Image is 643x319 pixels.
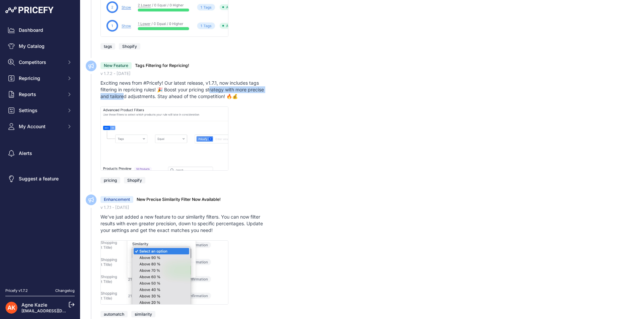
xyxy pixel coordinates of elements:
nav: Sidebar [5,24,75,280]
div: v 1.7.1 - [DATE] [100,205,638,211]
div: Pricefy v1.7.2 [5,288,28,294]
span: pricing [100,177,120,183]
button: Repricing [5,72,75,84]
button: Reports [5,88,75,100]
span: Competitors [19,59,63,66]
a: Alerts [5,147,75,159]
img: Pricefy Logo [5,7,54,13]
h3: Tags Filtering for Repricing! [135,63,189,69]
span: Reports [19,91,63,98]
a: Suggest a feature [5,173,75,185]
span: My Account [19,123,63,130]
a: Dashboard [5,24,75,36]
div: New Feature [100,62,132,69]
span: Shopify [124,177,145,183]
span: Shopify [119,43,140,50]
a: Changelog [55,288,75,293]
h3: New Precise Similarity Filter Now Available! [137,196,221,203]
button: Settings [5,104,75,116]
button: My Account [5,121,75,133]
span: automatch [100,311,128,317]
div: v 1.7.2 - [DATE] [100,71,638,77]
span: Settings [19,107,63,114]
div: Exciting news from #Pricefy! Our latest release, v1.7.1, now includes tags filtering in repricing... [100,80,272,100]
div: We've just added a new feature to our similarity filters. You can now filter results with even gr... [100,214,272,234]
a: My Catalog [5,40,75,52]
a: [EMAIL_ADDRESS][DOMAIN_NAME] [21,308,91,313]
span: similarity [131,311,155,317]
button: Competitors [5,56,75,68]
div: Enhancement [100,196,133,203]
a: Agne Kazle [21,302,47,308]
span: tags [100,43,115,50]
span: Repricing [19,75,63,82]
